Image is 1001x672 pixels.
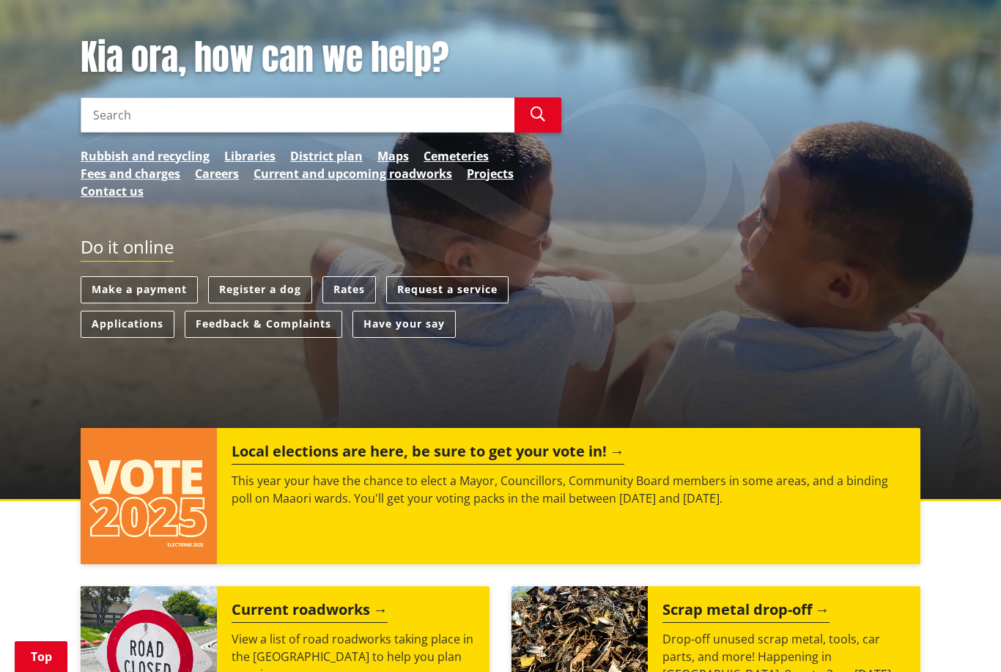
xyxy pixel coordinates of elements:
[195,165,239,182] a: Careers
[322,276,376,303] a: Rates
[934,610,986,663] iframe: Messenger Launcher
[81,237,174,262] h2: Do it online
[386,276,509,303] a: Request a service
[81,276,198,303] a: Make a payment
[424,147,489,165] a: Cemeteries
[81,97,514,133] input: Search input
[352,311,456,338] a: Have your say
[15,641,67,672] a: Top
[208,276,312,303] a: Register a dog
[81,428,217,564] img: Vote 2025
[254,165,452,182] a: Current and upcoming roadworks
[81,311,174,338] a: Applications
[290,147,363,165] a: District plan
[81,165,180,182] a: Fees and charges
[224,147,276,165] a: Libraries
[377,147,409,165] a: Maps
[81,37,561,79] h1: Kia ora, how can we help?
[232,472,906,507] p: This year your have the chance to elect a Mayor, Councillors, Community Board members in some are...
[185,311,342,338] a: Feedback & Complaints
[81,147,210,165] a: Rubbish and recycling
[467,165,514,182] a: Projects
[662,601,830,623] h2: Scrap metal drop-off
[232,443,624,465] h2: Local elections are here, be sure to get your vote in!
[81,182,144,200] a: Contact us
[232,601,388,623] h2: Current roadworks
[81,428,920,564] a: Local elections are here, be sure to get your vote in! This year your have the chance to elect a ...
